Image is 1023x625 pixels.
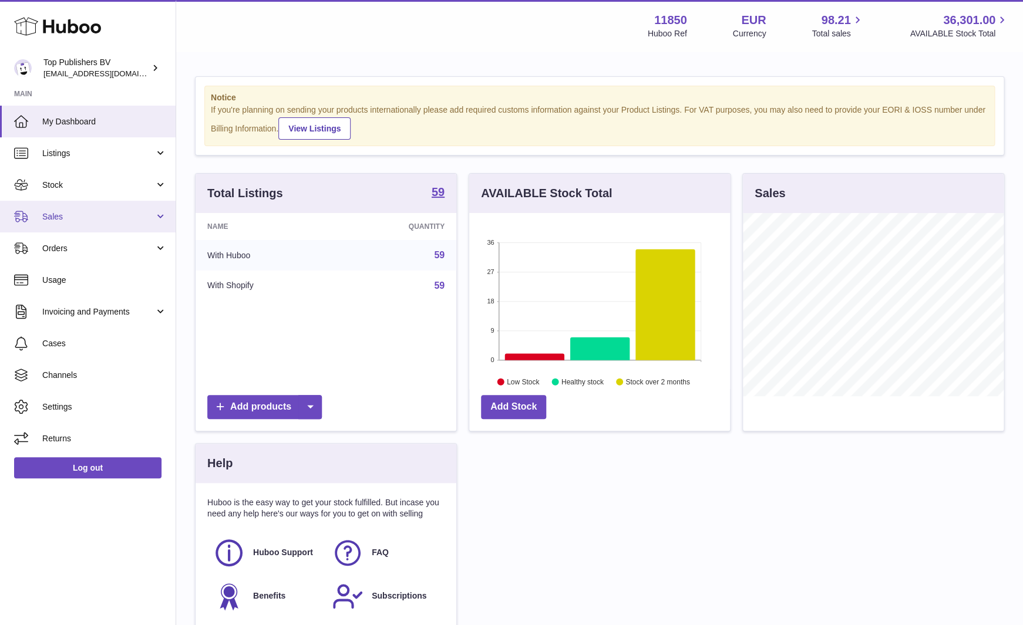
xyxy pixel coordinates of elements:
img: accounts@fantasticman.com [14,59,32,77]
a: Log out [14,457,161,478]
span: Benefits [253,590,285,602]
span: Orders [42,243,154,254]
span: Returns [42,433,167,444]
span: Settings [42,401,167,413]
text: 9 [490,327,494,334]
span: 36,301.00 [943,12,995,28]
strong: 59 [432,186,445,198]
div: Huboo Ref [648,28,687,39]
span: [EMAIL_ADDRESS][DOMAIN_NAME] [43,69,173,78]
text: Stock over 2 months [625,377,689,386]
a: View Listings [278,117,351,140]
a: FAQ [332,537,439,569]
text: Healthy stock [561,377,604,386]
span: Cases [42,338,167,349]
text: 27 [487,268,494,275]
h3: Help [207,455,233,471]
span: Listings [42,148,154,159]
div: Currency [733,28,766,39]
a: Add products [207,395,322,419]
td: With Huboo [196,240,336,271]
h3: Total Listings [207,185,283,201]
strong: 11850 [654,12,687,28]
span: Invoicing and Payments [42,306,154,317]
span: My Dashboard [42,116,167,127]
span: FAQ [372,547,389,558]
span: Total sales [812,28,864,39]
h3: Sales [755,185,785,201]
a: 59 [434,281,445,290]
div: Top Publishers BV [43,57,149,79]
span: Subscriptions [372,590,426,602]
p: Huboo is the easy way to get your stock fulfilled. But incase you need any help here's our ways f... [207,497,445,519]
a: Huboo Support [213,537,320,569]
a: Add Stock [481,395,546,419]
text: 0 [490,356,494,363]
a: Subscriptions [332,580,439,612]
a: 59 [434,250,445,260]
th: Name [196,213,336,240]
a: 98.21 Total sales [812,12,864,39]
strong: Notice [211,92,988,103]
a: 36,301.00 AVAILABLE Stock Total [910,12,1009,39]
span: Channels [42,370,167,381]
td: With Shopify [196,271,336,301]
strong: EUR [741,12,766,28]
a: Benefits [213,580,320,612]
span: Usage [42,275,167,286]
span: Huboo Support [253,547,313,558]
span: Stock [42,180,154,191]
text: 18 [487,298,494,305]
th: Quantity [336,213,456,240]
text: Low Stock [507,377,540,386]
text: 36 [487,239,494,246]
h3: AVAILABLE Stock Total [481,185,612,201]
span: AVAILABLE Stock Total [910,28,1009,39]
a: 59 [432,186,445,200]
span: 98.21 [821,12,850,28]
span: Sales [42,211,154,222]
div: If you're planning on sending your products internationally please add required customs informati... [211,104,988,140]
